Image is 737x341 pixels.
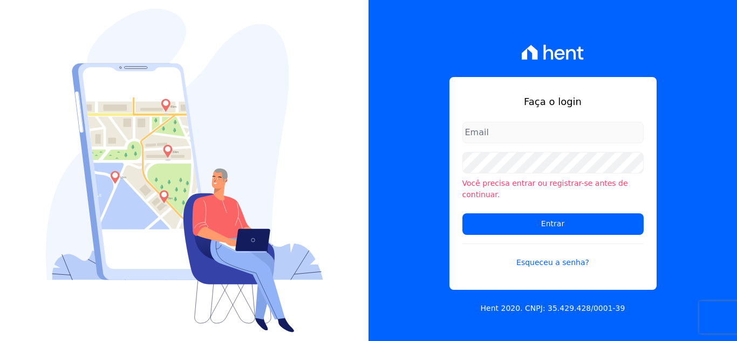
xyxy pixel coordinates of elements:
[481,303,625,314] p: Hent 2020. CNPJ: 35.429.428/0001-39
[462,94,644,109] h1: Faça o login
[462,178,644,200] li: Você precisa entrar ou registrar-se antes de continuar.
[462,122,644,143] input: Email
[46,9,323,332] img: Login
[462,213,644,235] input: Entrar
[462,243,644,268] a: Esqueceu a senha?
